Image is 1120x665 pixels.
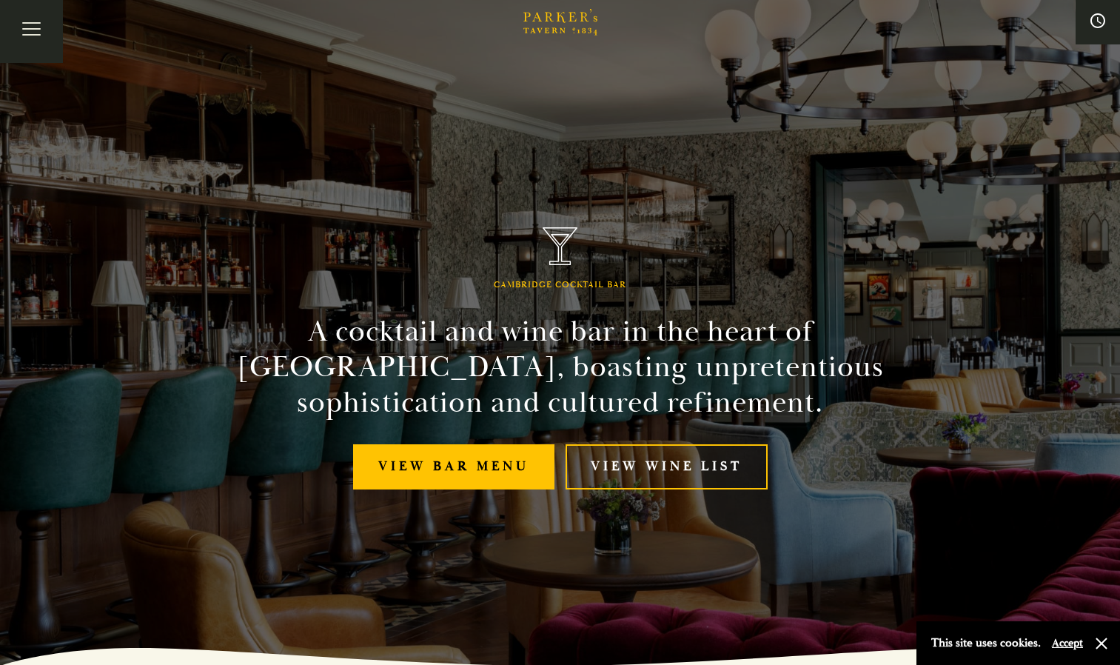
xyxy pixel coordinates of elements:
[566,444,768,489] a: View Wine List
[494,280,626,290] h1: Cambridge Cocktail Bar
[543,227,578,265] img: Parker's Tavern Brasserie Cambridge
[1052,636,1083,650] button: Accept
[223,314,898,421] h2: A cocktail and wine bar in the heart of [GEOGRAPHIC_DATA], boasting unpretentious sophistication ...
[931,632,1041,654] p: This site uses cookies.
[353,444,554,489] a: View bar menu
[1094,636,1109,651] button: Close and accept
